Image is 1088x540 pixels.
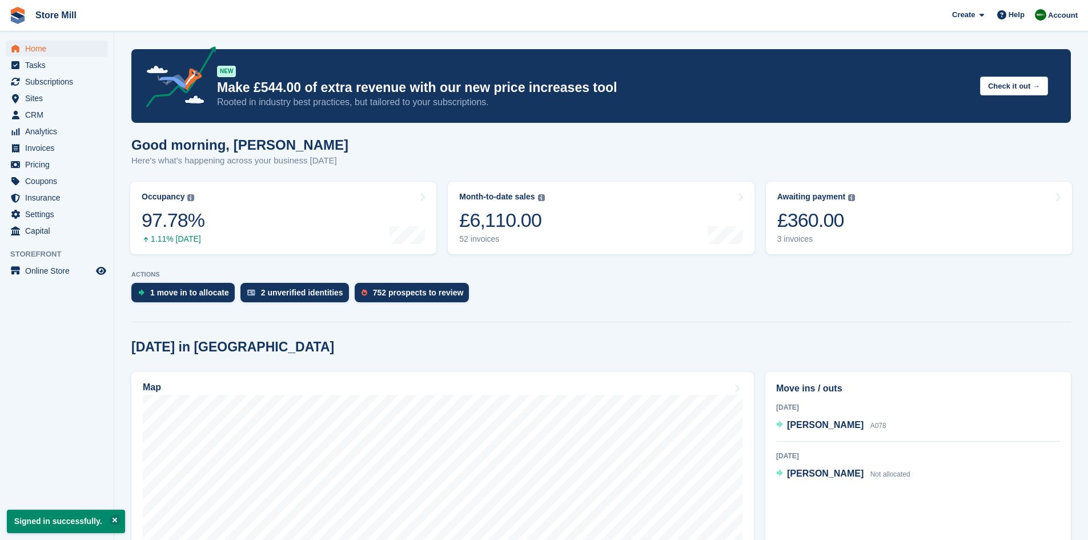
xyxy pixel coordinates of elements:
[776,382,1060,395] h2: Move ins / outs
[217,96,971,109] p: Rooted in industry best practices, but tailored to your subscriptions.
[25,140,94,156] span: Invoices
[6,223,108,239] a: menu
[6,57,108,73] a: menu
[777,192,846,202] div: Awaiting payment
[142,234,204,244] div: 1.11% [DATE]
[25,190,94,206] span: Insurance
[6,263,108,279] a: menu
[787,469,864,478] span: [PERSON_NAME]
[261,288,343,297] div: 2 unverified identities
[25,107,94,123] span: CRM
[980,77,1048,95] button: Check it out →
[25,157,94,173] span: Pricing
[848,194,855,201] img: icon-info-grey-7440780725fd019a000dd9b08b2336e03edf1995a4989e88bcd33f0948082b44.svg
[6,41,108,57] a: menu
[777,209,856,232] div: £360.00
[6,123,108,139] a: menu
[459,209,544,232] div: £6,110.00
[25,223,94,239] span: Capital
[150,288,229,297] div: 1 move in to allocate
[25,74,94,90] span: Subscriptions
[6,107,108,123] a: menu
[1048,10,1078,21] span: Account
[240,283,355,308] a: 2 unverified identities
[1009,9,1025,21] span: Help
[1035,9,1046,21] img: Angus
[25,57,94,73] span: Tasks
[94,264,108,278] a: Preview store
[6,157,108,173] a: menu
[25,263,94,279] span: Online Store
[776,467,910,482] a: [PERSON_NAME] Not allocated
[766,182,1072,254] a: Awaiting payment £360.00 3 invoices
[247,289,255,296] img: verify_identity-adf6edd0f0f0b5bbfe63781bf79b02c33cf7c696d77639b501bdc392416b5a36.svg
[448,182,754,254] a: Month-to-date sales £6,110.00 52 invoices
[25,173,94,189] span: Coupons
[138,289,144,296] img: move_ins_to_allocate_icon-fdf77a2bb77ea45bf5b3d319d69a93e2d87916cf1d5bf7949dd705db3b84f3ca.svg
[143,382,161,393] h2: Map
[187,194,194,201] img: icon-info-grey-7440780725fd019a000dd9b08b2336e03edf1995a4989e88bcd33f0948082b44.svg
[131,339,334,355] h2: [DATE] in [GEOGRAPHIC_DATA]
[131,137,348,153] h1: Good morning, [PERSON_NAME]
[25,206,94,222] span: Settings
[355,283,475,308] a: 752 prospects to review
[6,190,108,206] a: menu
[6,90,108,106] a: menu
[6,206,108,222] a: menu
[142,209,204,232] div: 97.78%
[7,510,125,533] p: Signed in successfully.
[131,283,240,308] a: 1 move in to allocate
[777,234,856,244] div: 3 invoices
[870,422,886,430] span: A078
[9,7,26,24] img: stora-icon-8386f47178a22dfd0bd8f6a31ec36ba5ce8667c1dd55bd0f319d3a0aa187defe.svg
[25,90,94,106] span: Sites
[459,234,544,244] div: 52 invoices
[373,288,464,297] div: 752 prospects to review
[131,154,348,167] p: Here's what's happening across your business [DATE]
[6,74,108,90] a: menu
[142,192,184,202] div: Occupancy
[217,66,236,77] div: NEW
[870,470,910,478] span: Not allocated
[459,192,535,202] div: Month-to-date sales
[130,182,436,254] a: Occupancy 97.78% 1.11% [DATE]
[776,402,1060,413] div: [DATE]
[538,194,545,201] img: icon-info-grey-7440780725fd019a000dd9b08b2336e03edf1995a4989e88bcd33f0948082b44.svg
[136,46,216,111] img: price-adjustments-announcement-icon-8257ccfd72463d97f412b2fc003d46551f7dbcb40ab6d574587a9cd5c0d94...
[776,451,1060,461] div: [DATE]
[787,420,864,430] span: [PERSON_NAME]
[31,6,81,25] a: Store Mill
[776,418,886,433] a: [PERSON_NAME] A078
[25,41,94,57] span: Home
[6,140,108,156] a: menu
[362,289,367,296] img: prospect-51fa495bee0391a8d652442698ab0144808aea92771e9ea1ae160a38d050c398.svg
[952,9,975,21] span: Create
[10,249,114,260] span: Storefront
[217,79,971,96] p: Make £544.00 of extra revenue with our new price increases tool
[131,271,1071,278] p: ACTIONS
[25,123,94,139] span: Analytics
[6,173,108,189] a: menu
